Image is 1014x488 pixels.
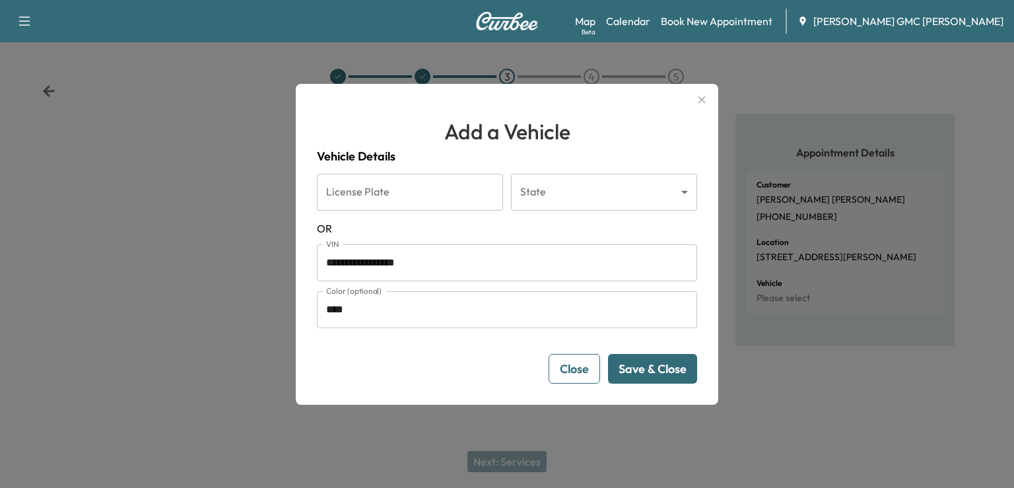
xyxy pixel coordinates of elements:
[326,238,339,250] label: VIN
[475,12,539,30] img: Curbee Logo
[661,13,772,29] a: Book New Appointment
[317,221,697,236] span: OR
[317,147,697,166] h4: Vehicle Details
[606,13,650,29] a: Calendar
[326,285,382,296] label: Color (optional)
[575,13,595,29] a: MapBeta
[582,27,595,37] div: Beta
[813,13,1003,29] span: [PERSON_NAME] GMC [PERSON_NAME]
[317,116,697,147] h1: Add a Vehicle
[549,354,600,384] button: Close
[608,354,697,384] button: Save & Close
